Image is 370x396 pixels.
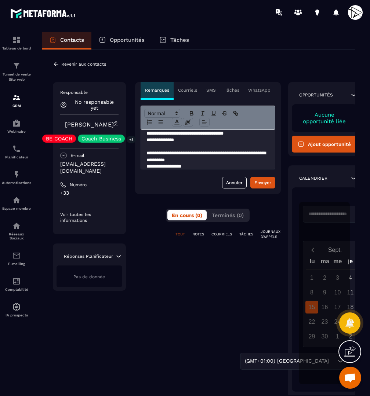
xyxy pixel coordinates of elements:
p: BE COACH [46,136,72,141]
p: Espace membre [2,206,31,210]
p: No responsable yet [70,99,119,111]
a: emailemailE-mailing [2,246,31,271]
button: En cours (0) [167,210,207,220]
p: Revenir aux contacts [61,62,106,67]
a: formationformationTunnel de vente Site web [2,56,31,88]
button: Terminés (0) [207,210,248,220]
p: TÂCHES [239,232,253,237]
a: social-networksocial-networkRéseaux Sociaux [2,216,31,246]
img: automations [12,170,21,179]
p: +3 [127,136,136,143]
p: Tâches [170,37,189,43]
a: Tâches [152,32,196,49]
p: Tâches [225,87,239,93]
div: 18 [344,301,357,313]
div: Ouvrir le chat [339,367,361,389]
img: logo [10,7,76,20]
p: E-mailing [2,262,31,266]
button: Annuler [222,177,247,188]
p: Responsable [60,89,119,95]
p: Voir toutes les informations [60,212,119,223]
span: (GMT+01:00) [GEOGRAPHIC_DATA] [243,357,330,365]
img: email [12,251,21,260]
a: automationsautomationsEspace membre [2,190,31,216]
div: Envoyer [254,179,271,186]
img: scheduler [12,144,21,153]
p: Tableau de bord [2,46,31,50]
p: JOURNAUX D'APPELS [261,229,280,239]
img: automations [12,302,21,311]
a: automationsautomationsWebinaire [2,113,31,139]
a: Opportunités [91,32,152,49]
p: Contacts [60,37,84,43]
p: Numéro [70,182,87,188]
img: formation [12,61,21,70]
a: schedulerschedulerPlanificateur [2,139,31,165]
div: 4 [344,271,357,284]
p: Webinaire [2,129,31,133]
img: automations [12,196,21,205]
img: formation [12,36,21,44]
img: automations [12,119,21,128]
a: automationsautomationsAutomatisations [2,165,31,190]
p: Réponses Planificateur [64,253,113,259]
p: NOTES [192,232,204,237]
a: accountantaccountantComptabilité [2,271,31,297]
p: Opportunités [299,92,333,98]
p: Aucune opportunité liée [299,111,350,125]
p: Comptabilité [2,287,31,291]
span: Pas de donnée [73,274,105,279]
button: Ajout opportunité [292,136,358,153]
p: E-mail [70,153,84,158]
p: Remarques [145,87,169,93]
div: Search for option [240,353,346,370]
span: En cours (0) [172,212,202,218]
img: social-network [12,221,21,230]
p: SMS [206,87,216,93]
p: COURRIELS [211,232,232,237]
p: Automatisations [2,181,31,185]
a: formationformationCRM [2,88,31,113]
a: formationformationTableau de bord [2,30,31,56]
p: [EMAIL_ADDRESS][DOMAIN_NAME] [60,161,119,175]
p: Réseaux Sociaux [2,232,31,240]
p: CRM [2,104,31,108]
p: +33 [60,190,119,197]
p: TOUT [175,232,185,237]
p: WhatsApp [248,87,271,93]
p: Planificateur [2,155,31,159]
div: 11 [344,286,357,299]
span: Terminés (0) [212,212,244,218]
a: Contacts [42,32,91,49]
p: Calendrier [299,175,327,181]
p: Opportunités [110,37,145,43]
a: [PERSON_NAME] [65,121,114,128]
p: IA prospects [2,313,31,317]
img: formation [12,93,21,102]
p: Coach Business [81,136,121,141]
p: Courriels [178,87,197,93]
img: accountant [12,277,21,286]
div: je [344,256,357,269]
p: Tunnel de vente Site web [2,72,31,82]
button: Envoyer [250,177,275,188]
